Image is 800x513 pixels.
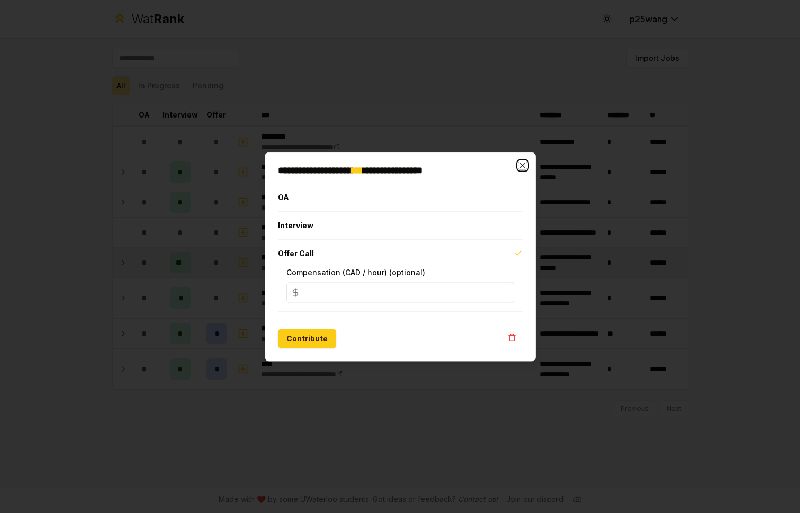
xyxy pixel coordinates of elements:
div: Offer Call [278,267,523,311]
label: Compensation (CAD / hour) (optional) [286,267,425,276]
button: Interview [278,211,523,239]
button: Offer Call [278,239,523,267]
button: Contribute [278,329,336,348]
button: OA [278,183,523,211]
